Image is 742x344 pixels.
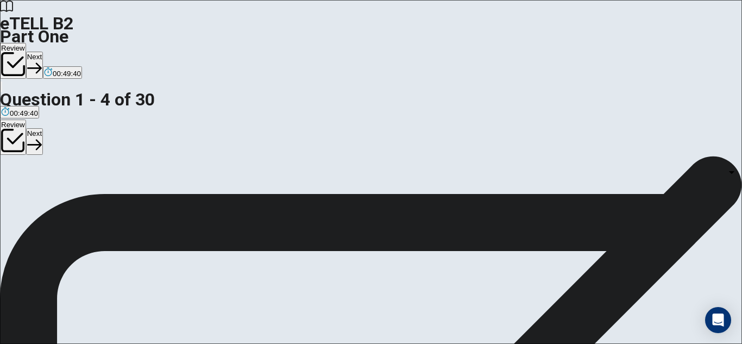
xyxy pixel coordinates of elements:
[26,52,43,78] button: Next
[43,66,82,79] button: 00:49:40
[10,109,38,117] span: 00:49:40
[705,307,731,333] div: Open Intercom Messenger
[26,128,43,155] button: Next
[53,70,81,78] span: 00:49:40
